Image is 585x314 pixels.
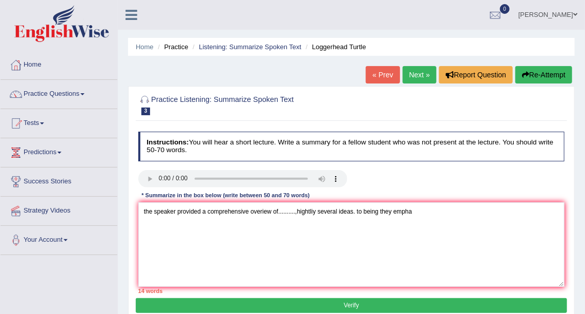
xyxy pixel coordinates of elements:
[500,4,510,14] span: 0
[1,168,117,193] a: Success Stories
[138,132,565,161] h4: You will hear a short lecture. Write a summary for a fellow student who was not present at the le...
[439,66,513,83] button: Report Question
[1,197,117,222] a: Strategy Videos
[1,109,117,135] a: Tests
[1,80,117,106] a: Practice Questions
[1,138,117,164] a: Predictions
[366,66,400,83] a: « Prev
[147,138,189,146] b: Instructions:
[1,51,117,76] a: Home
[138,192,314,200] div: * Summarize in the box below (write between 50 and 70 words)
[515,66,572,83] button: Re-Attempt
[136,43,154,51] a: Home
[138,94,403,115] h2: Practice Listening: Summarize Spoken Text
[155,42,188,52] li: Practice
[136,298,567,313] button: Verify
[1,226,117,252] a: Your Account
[138,287,565,295] div: 14 words
[141,108,151,115] span: 3
[303,42,366,52] li: Loggerhead Turtle
[403,66,436,83] a: Next »
[199,43,301,51] a: Listening: Summarize Spoken Text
